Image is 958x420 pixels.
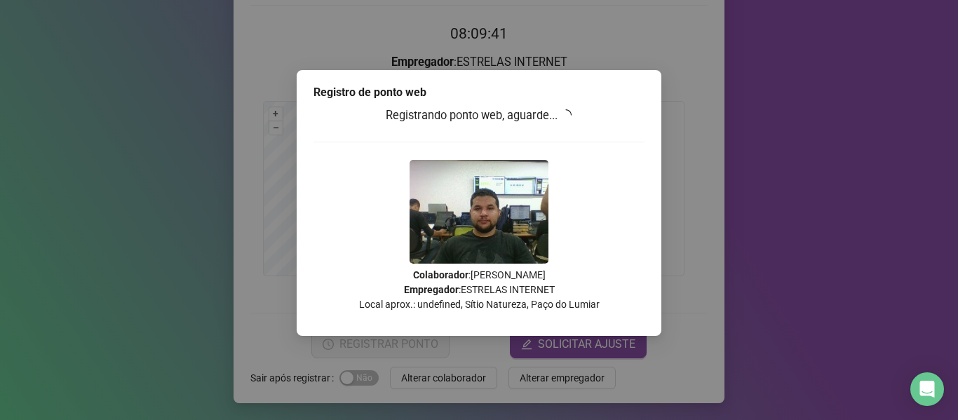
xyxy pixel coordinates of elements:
[560,109,573,121] span: loading
[413,269,468,280] strong: Colaborador
[410,160,548,264] img: Z
[313,84,645,101] div: Registro de ponto web
[313,268,645,312] p: : [PERSON_NAME] : ESTRELAS INTERNET Local aprox.: undefined, Sítio Natureza, Paço do Lumiar
[910,372,944,406] div: Open Intercom Messenger
[313,107,645,125] h3: Registrando ponto web, aguarde...
[404,284,459,295] strong: Empregador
